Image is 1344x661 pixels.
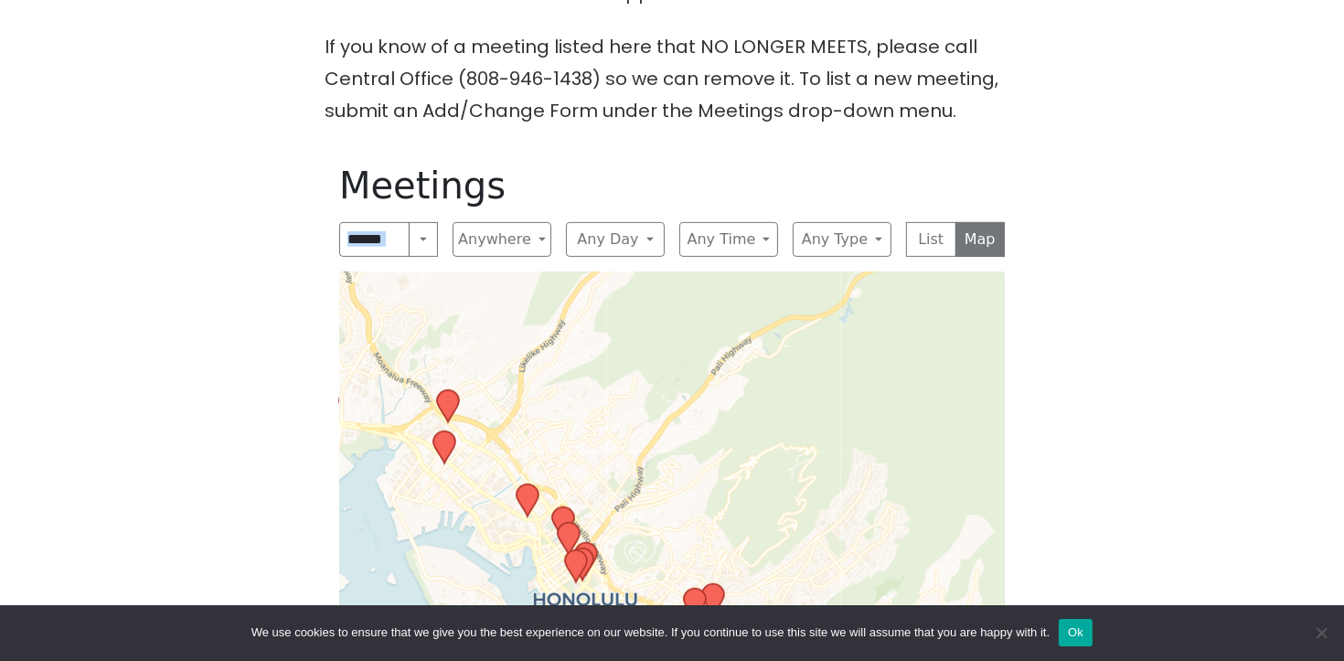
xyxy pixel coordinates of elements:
[325,31,1019,127] p: If you know of a meeting listed here that NO LONGER MEETS, please call Central Office (808-946-14...
[955,222,1006,257] button: Map
[251,624,1050,642] span: We use cookies to ensure that we give you the best experience on our website. If you continue to ...
[1312,624,1330,642] span: No
[566,222,665,257] button: Any Day
[339,222,410,257] input: Search
[1059,619,1093,646] button: Ok
[679,222,778,257] button: Any Time
[453,222,551,257] button: Anywhere
[409,222,438,257] button: Search
[906,222,956,257] button: List
[339,164,1005,208] h1: Meetings
[793,222,891,257] button: Any Type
